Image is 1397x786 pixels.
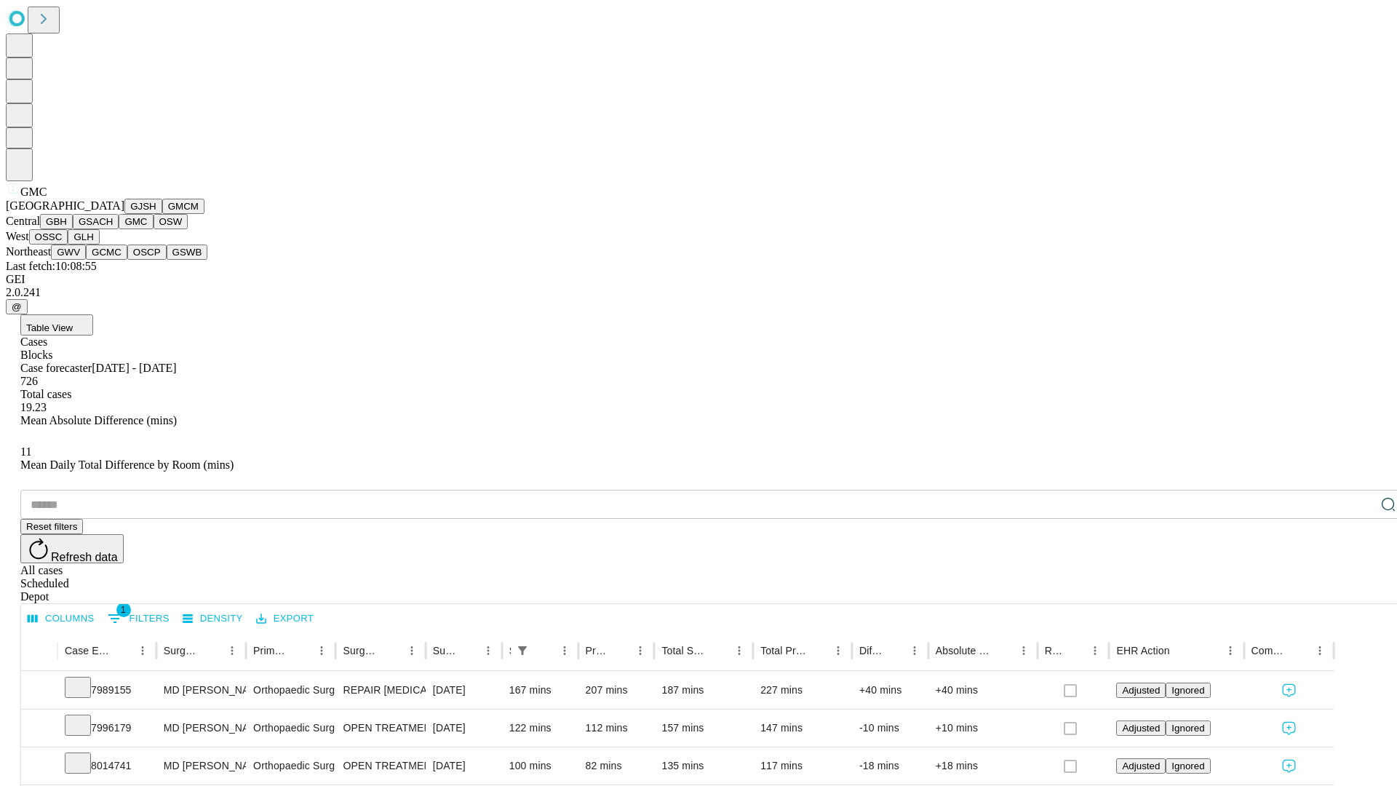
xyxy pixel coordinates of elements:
[610,640,630,661] button: Sort
[164,747,239,785] div: MD [PERSON_NAME] [PERSON_NAME]
[253,645,290,656] div: Primary Service
[859,710,921,747] div: -10 mins
[1122,685,1160,696] span: Adjusted
[112,640,132,661] button: Sort
[534,640,554,661] button: Sort
[936,672,1030,709] div: +40 mins
[179,608,247,630] button: Density
[509,710,571,747] div: 122 mins
[661,747,746,785] div: 135 mins
[253,747,328,785] div: Orthopaedic Surgery
[904,640,925,661] button: Menu
[1122,761,1160,771] span: Adjusted
[433,645,456,656] div: Surgery Date
[6,299,28,314] button: @
[1116,758,1166,774] button: Adjusted
[760,747,845,785] div: 117 mins
[1166,758,1210,774] button: Ignored
[1251,645,1288,656] div: Comments
[1171,723,1204,734] span: Ignored
[859,672,921,709] div: +40 mins
[884,640,904,661] button: Sort
[51,551,118,563] span: Refresh data
[1064,640,1085,661] button: Sort
[661,710,746,747] div: 157 mins
[936,645,992,656] div: Absolute Difference
[509,747,571,785] div: 100 mins
[132,640,153,661] button: Menu
[162,199,204,214] button: GMCM
[808,640,828,661] button: Sort
[24,608,98,630] button: Select columns
[433,710,495,747] div: [DATE]
[760,645,806,656] div: Total Predicted Duration
[586,672,648,709] div: 207 mins
[65,645,111,656] div: Case Epic Id
[433,747,495,785] div: [DATE]
[28,678,50,704] button: Expand
[164,645,200,656] div: Surgeon Name
[6,245,51,258] span: Northeast
[86,245,127,260] button: GCMC
[116,603,131,617] span: 1
[586,645,609,656] div: Predicted In Room Duration
[6,215,40,227] span: Central
[26,322,73,333] span: Table View
[29,229,68,245] button: OSSC
[760,710,845,747] div: 147 mins
[554,640,575,661] button: Menu
[73,214,119,229] button: GSACH
[65,672,149,709] div: 7989155
[6,273,1391,286] div: GEI
[253,710,328,747] div: Orthopaedic Surgery
[1166,720,1210,736] button: Ignored
[291,640,311,661] button: Sort
[65,710,149,747] div: 7996179
[1171,761,1204,771] span: Ignored
[661,645,707,656] div: Total Scheduled Duration
[859,747,921,785] div: -18 mins
[729,640,749,661] button: Menu
[20,519,83,534] button: Reset filters
[119,214,153,229] button: GMC
[20,362,92,374] span: Case forecaster
[51,245,86,260] button: GWV
[20,375,38,387] span: 726
[1116,645,1169,656] div: EHR Action
[252,608,317,630] button: Export
[1014,640,1034,661] button: Menu
[381,640,402,661] button: Sort
[20,401,47,413] span: 19.23
[343,672,418,709] div: REPAIR [MEDICAL_DATA] OR [MEDICAL_DATA] [MEDICAL_DATA] AUTOGRAFT
[630,640,650,661] button: Menu
[1166,683,1210,698] button: Ignored
[512,640,533,661] div: 1 active filter
[936,747,1030,785] div: +18 mins
[1116,683,1166,698] button: Adjusted
[68,229,99,245] button: GLH
[20,458,234,471] span: Mean Daily Total Difference by Room (mins)
[6,286,1391,299] div: 2.0.241
[28,754,50,779] button: Expand
[936,710,1030,747] div: +10 mins
[1220,640,1241,661] button: Menu
[760,672,845,709] div: 227 mins
[1171,685,1204,696] span: Ignored
[104,607,173,630] button: Show filters
[512,640,533,661] button: Show filters
[828,640,848,661] button: Menu
[20,445,31,458] span: 11
[509,645,511,656] div: Scheduled In Room Duration
[202,640,222,661] button: Sort
[124,199,162,214] button: GJSH
[6,230,29,242] span: West
[586,747,648,785] div: 82 mins
[343,645,379,656] div: Surgery Name
[127,245,167,260] button: OSCP
[20,186,47,198] span: GMC
[6,199,124,212] span: [GEOGRAPHIC_DATA]
[1310,640,1330,661] button: Menu
[859,645,883,656] div: Difference
[478,640,498,661] button: Menu
[164,672,239,709] div: MD [PERSON_NAME] [PERSON_NAME]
